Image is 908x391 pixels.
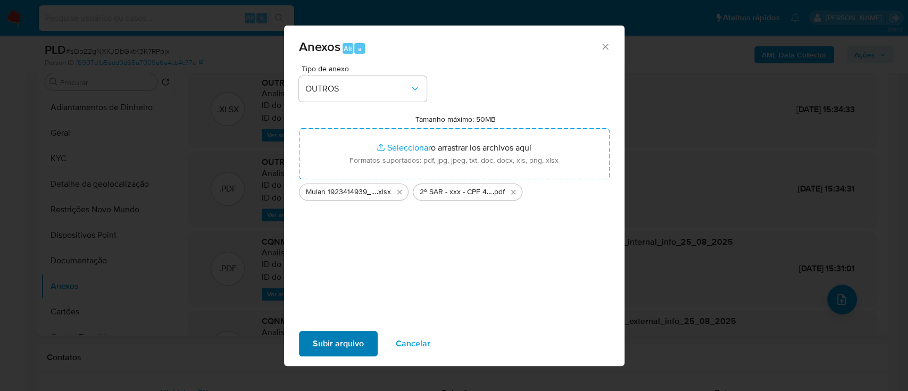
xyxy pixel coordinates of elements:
[299,37,340,56] span: Anexos
[393,186,406,198] button: Eliminar Mulan 1923414939_2025_09_24_17_45_34.xlsx
[377,187,391,197] span: .xlsx
[299,331,378,356] button: Subir arquivo
[420,187,493,197] span: 2º SAR - xxx - CPF 47910172850 - [PERSON_NAME]
[302,65,429,72] span: Tipo de anexo
[358,44,362,54] span: a
[493,187,505,197] span: .pdf
[305,84,410,94] span: OUTROS
[299,76,427,102] button: OUTROS
[600,41,610,51] button: Cerrar
[306,187,377,197] span: Mulan 1923414939_2025_09_24_17_45_34
[313,332,364,355] span: Subir arquivo
[507,186,520,198] button: Eliminar 2º SAR - xxx - CPF 47910172850 - ANDRESSA CAROLINA DE SOUZA.pdf
[396,332,430,355] span: Cancelar
[344,44,352,54] span: Alt
[415,114,496,124] label: Tamanho máximo: 50MB
[299,179,610,201] ul: Archivos seleccionados
[382,331,444,356] button: Cancelar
